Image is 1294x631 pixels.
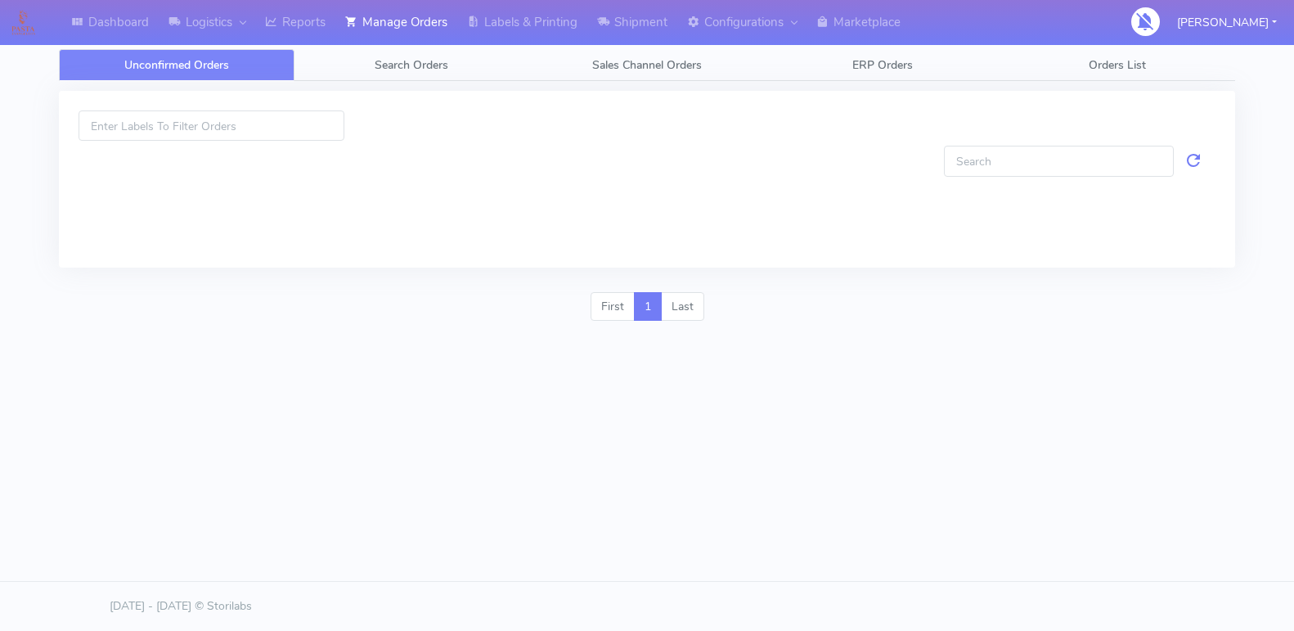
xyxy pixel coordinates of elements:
button: [PERSON_NAME] [1165,6,1289,39]
input: Search [944,146,1175,176]
span: Search Orders [375,57,448,73]
input: Enter Labels To Filter Orders [79,110,344,141]
ul: Tabs [59,49,1235,81]
span: Sales Channel Orders [592,57,702,73]
span: Unconfirmed Orders [124,57,229,73]
span: Orders List [1089,57,1146,73]
a: 1 [634,292,662,322]
span: ERP Orders [852,57,913,73]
